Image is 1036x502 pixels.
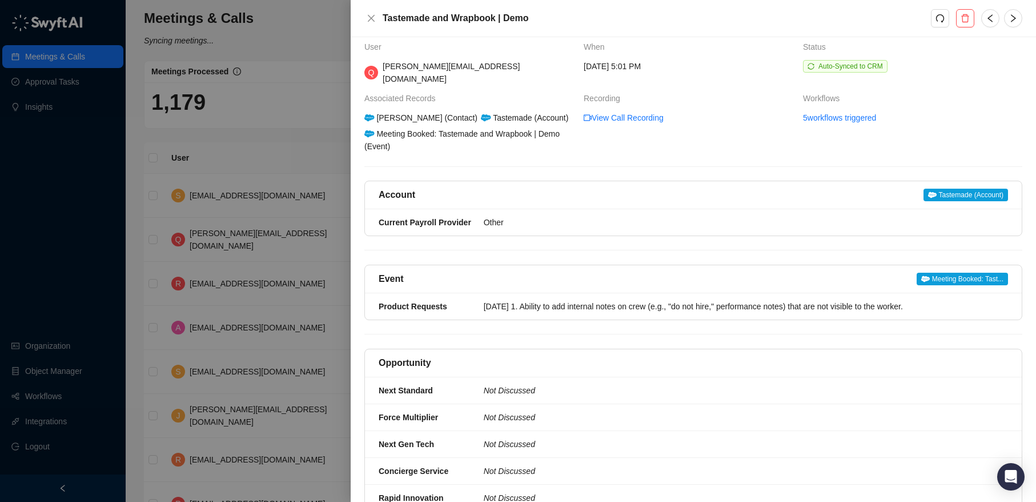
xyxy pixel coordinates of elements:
a: Tastemade (Account) [923,188,1008,202]
h5: Opportunity [379,356,431,370]
span: User [364,41,387,53]
a: 5 workflows triggered [803,111,876,124]
span: left [986,14,995,23]
strong: Product Requests [379,302,447,311]
h5: Account [379,188,415,202]
span: Recording [584,92,626,105]
strong: Next Gen Tech [379,440,434,449]
strong: Next Standard [379,386,433,395]
span: Tastemade (Account) [923,189,1008,201]
i: Not Discussed [484,467,535,476]
span: Status [803,41,832,53]
div: Tastemade (Account) [479,111,570,124]
h5: Event [379,272,404,286]
span: video-camera [584,114,592,122]
span: [DATE] 5:01 PM [584,60,641,73]
span: Q [368,66,375,79]
div: Other [484,216,1001,229]
span: close [367,14,376,23]
span: Auto-Synced to CRM [818,62,883,70]
div: [PERSON_NAME] (Contact) [363,111,479,124]
div: [DATE] 1. Ability to add internal notes on crew (e.g., "do not hire," performance notes) that are... [484,300,1001,313]
span: Associated Records [364,92,441,105]
span: [PERSON_NAME][EMAIL_ADDRESS][DOMAIN_NAME] [383,62,520,83]
strong: Force Multiplier [379,413,438,422]
span: delete [961,14,970,23]
strong: Current Payroll Provider [379,218,471,227]
strong: Concierge Service [379,467,448,476]
span: Meeting Booked: Tast... [917,273,1008,285]
h5: Tastemade and Wrapbook | Demo [383,11,931,25]
span: Workflows [803,92,845,105]
a: video-cameraView Call Recording [584,111,664,124]
span: redo [935,14,945,23]
div: Open Intercom Messenger [997,463,1025,491]
button: Close [364,11,378,25]
div: Meeting Booked: Tastemade and Wrapbook | Demo (Event) [363,128,576,153]
i: Not Discussed [484,386,535,395]
a: Meeting Booked: Tast... [917,272,1008,286]
i: Not Discussed [484,440,535,449]
span: right [1009,14,1018,23]
span: When [584,41,611,53]
i: Not Discussed [484,413,535,422]
span: sync [808,63,814,70]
